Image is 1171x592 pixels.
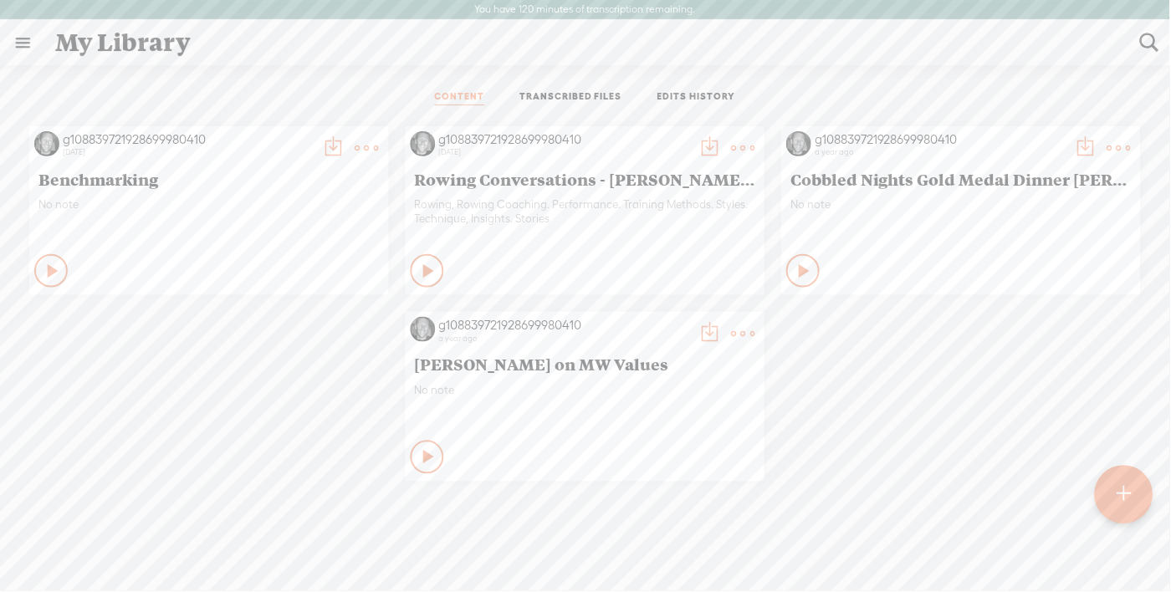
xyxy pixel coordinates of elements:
[791,197,1133,212] span: No note
[63,131,314,148] div: g108839721928699980410
[787,131,812,156] img: http%3A%2F%2Fres.cloudinary.com%2Ftrebble-fm%2Fimage%2Fupload%2Fv1716943291%2Fcom.trebble.trebble...
[63,147,314,157] div: [DATE]
[415,384,756,398] span: No note
[439,131,690,148] div: g108839721928699980410
[415,197,756,248] div: Rowing, Rowing Coaching. Performance. Training Methods. Styles. Technique, Insights. Stories
[38,169,380,189] span: Benchmarking
[520,90,623,105] a: TRANSCRIBED FILES
[38,197,380,212] span: No note
[34,131,59,156] img: http%3A%2F%2Fres.cloudinary.com%2Ftrebble-fm%2Fimage%2Fupload%2Fv1716943291%2Fcom.trebble.trebble...
[791,169,1133,189] span: Cobbled Nights Gold Medal Dinner [PERSON_NAME]
[816,131,1066,148] div: g108839721928699980410
[415,169,756,189] span: Rowing Conversations - [PERSON_NAME] & [PERSON_NAME]
[415,355,756,375] span: [PERSON_NAME] on MW Values
[411,317,436,342] img: http%3A%2F%2Fres.cloudinary.com%2Ftrebble-fm%2Fimage%2Fupload%2Fv1716943291%2Fcom.trebble.trebble...
[439,147,690,157] div: [DATE]
[475,3,697,17] label: You have 120 minutes of transcription remaining.
[43,21,1129,64] div: My Library
[439,317,690,334] div: g108839721928699980410
[435,90,485,105] a: CONTENT
[439,334,690,344] div: a year ago
[816,147,1066,157] div: a year ago
[658,90,737,105] a: EDITS HISTORY
[411,131,436,156] img: http%3A%2F%2Fres.cloudinary.com%2Ftrebble-fm%2Fimage%2Fupload%2Fv1716943291%2Fcom.trebble.trebble...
